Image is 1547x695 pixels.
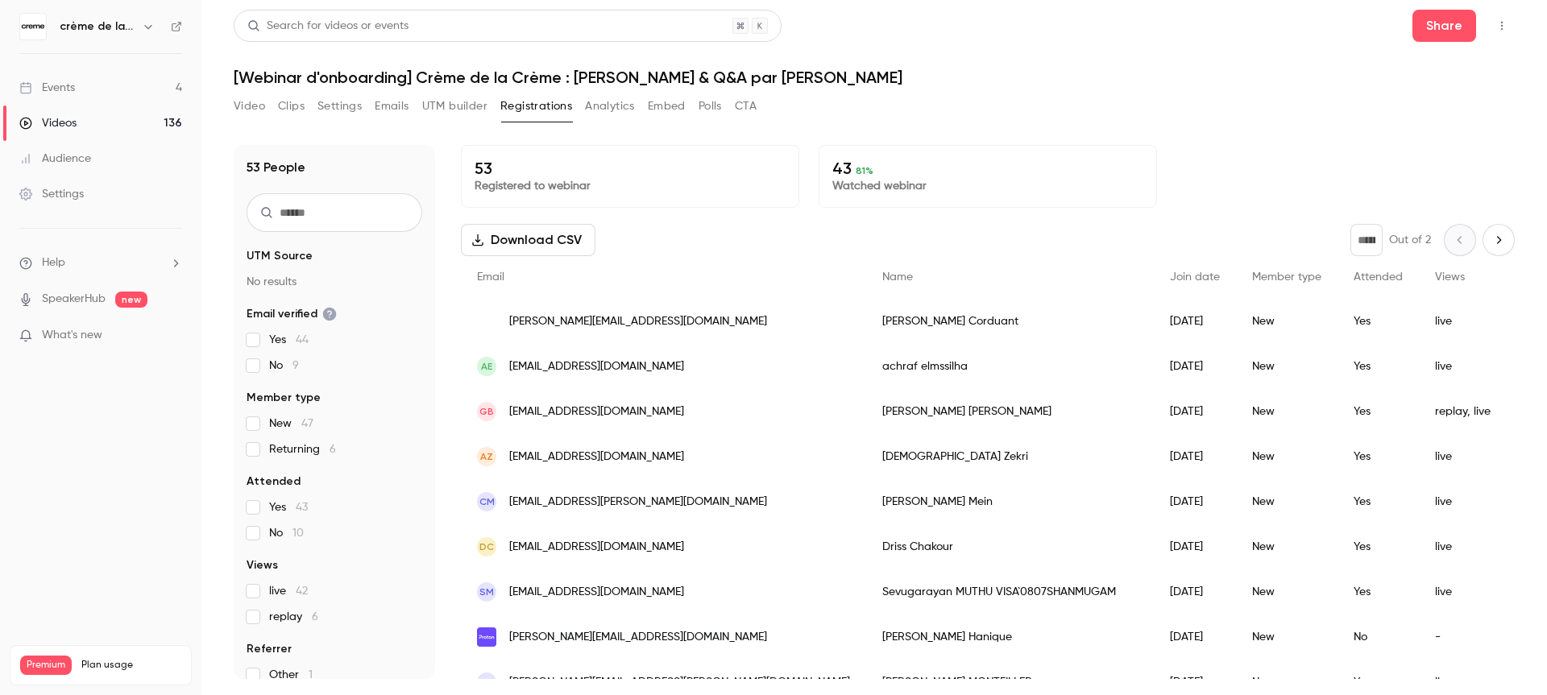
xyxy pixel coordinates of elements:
[1154,524,1236,569] div: [DATE]
[477,627,496,647] img: proton.me
[247,641,292,657] span: Referrer
[42,254,65,271] span: Help
[866,299,1154,344] div: [PERSON_NAME] Corduant
[1154,299,1236,344] div: [DATE]
[20,656,72,675] span: Premium
[481,359,492,374] span: ae
[247,474,301,490] span: Attended
[832,178,1143,194] p: Watched webinar
[1252,271,1321,283] span: Member type
[269,525,304,541] span: No
[699,93,722,119] button: Polls
[1338,434,1419,479] div: Yes
[330,444,336,455] span: 6
[1338,524,1419,569] div: Yes
[1412,10,1476,42] button: Share
[247,557,278,573] span: Views
[269,441,336,457] span: Returning
[1419,569,1507,614] div: live
[509,629,767,646] span: [PERSON_NAME][EMAIL_ADDRESS][DOMAIN_NAME]
[19,151,91,167] div: Audience
[278,93,305,119] button: Clips
[479,540,494,554] span: DC
[1419,344,1507,389] div: live
[1419,389,1507,434] div: replay, live
[866,524,1154,569] div: Driss Chakour
[19,80,75,96] div: Events
[1435,271,1465,283] span: Views
[1170,271,1220,283] span: Join date
[269,416,313,432] span: New
[1236,569,1338,614] div: New
[234,68,1515,87] h1: [Webinar d'onboarding] Crème de la Crème : [PERSON_NAME] & Q&A par [PERSON_NAME]
[1154,344,1236,389] div: [DATE]
[509,584,684,601] span: [EMAIL_ADDRESS][DOMAIN_NAME]
[1338,569,1419,614] div: Yes
[509,494,767,511] span: [EMAIL_ADDRESS][PERSON_NAME][DOMAIN_NAME]
[422,93,487,119] button: UTM builder
[832,159,1143,178] p: 43
[509,358,684,375] span: [EMAIL_ADDRESS][DOMAIN_NAME]
[475,159,786,178] p: 53
[292,527,304,539] span: 10
[477,271,504,283] span: Email
[292,360,299,371] span: 9
[1236,389,1338,434] div: New
[866,344,1154,389] div: achraf elmssilha
[866,614,1154,660] div: [PERSON_NAME] Hanique
[296,585,308,597] span: 42
[1338,299,1419,344] div: Yes
[1154,614,1236,660] div: [DATE]
[375,93,409,119] button: Emails
[1154,569,1236,614] div: [DATE]
[269,583,308,599] span: live
[479,675,495,689] span: CM
[1154,479,1236,524] div: [DATE]
[1338,389,1419,434] div: Yes
[1419,524,1507,569] div: live
[509,539,684,556] span: [EMAIL_ADDRESS][DOMAIN_NAME]
[269,358,299,374] span: No
[1419,434,1507,479] div: live
[648,93,686,119] button: Embed
[247,306,337,322] span: Email verified
[115,292,147,308] span: new
[480,449,493,464] span: AZ
[247,274,422,290] p: No results
[247,248,313,264] span: UTM Source
[866,389,1154,434] div: [PERSON_NAME] [PERSON_NAME]
[42,327,102,344] span: What's new
[866,434,1154,479] div: [DEMOGRAPHIC_DATA] Zekri
[1419,614,1507,660] div: -
[479,494,495,509] span: CM
[1236,524,1338,569] div: New
[1489,13,1515,39] button: Top Bar Actions
[479,404,494,419] span: GB
[500,93,572,119] button: Registrations
[20,14,46,39] img: crème de la crème
[509,674,850,691] span: [PERSON_NAME][EMAIL_ADDRESS][PERSON_NAME][DOMAIN_NAME]
[1154,434,1236,479] div: [DATE]
[1483,224,1515,256] button: Next page
[42,291,106,308] a: SpeakerHub
[60,19,135,35] h6: crème de la crème
[301,418,313,429] span: 47
[19,186,84,202] div: Settings
[1338,344,1419,389] div: Yes
[1154,389,1236,434] div: [DATE]
[269,667,313,683] span: Other
[296,334,309,345] span: 44
[247,248,422,683] section: facet-groups
[479,585,494,599] span: SM
[309,669,313,681] span: 1
[247,390,321,406] span: Member type
[882,271,913,283] span: Name
[1338,479,1419,524] div: Yes
[269,499,308,515] span: Yes
[1236,479,1338,524] div: New
[317,93,362,119] button: Settings
[81,659,181,672] span: Plan usage
[509,313,767,330] span: [PERSON_NAME][EMAIL_ADDRESS][DOMAIN_NAME]
[509,449,684,465] span: [EMAIL_ADDRESS][DOMAIN_NAME]
[1236,299,1338,344] div: New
